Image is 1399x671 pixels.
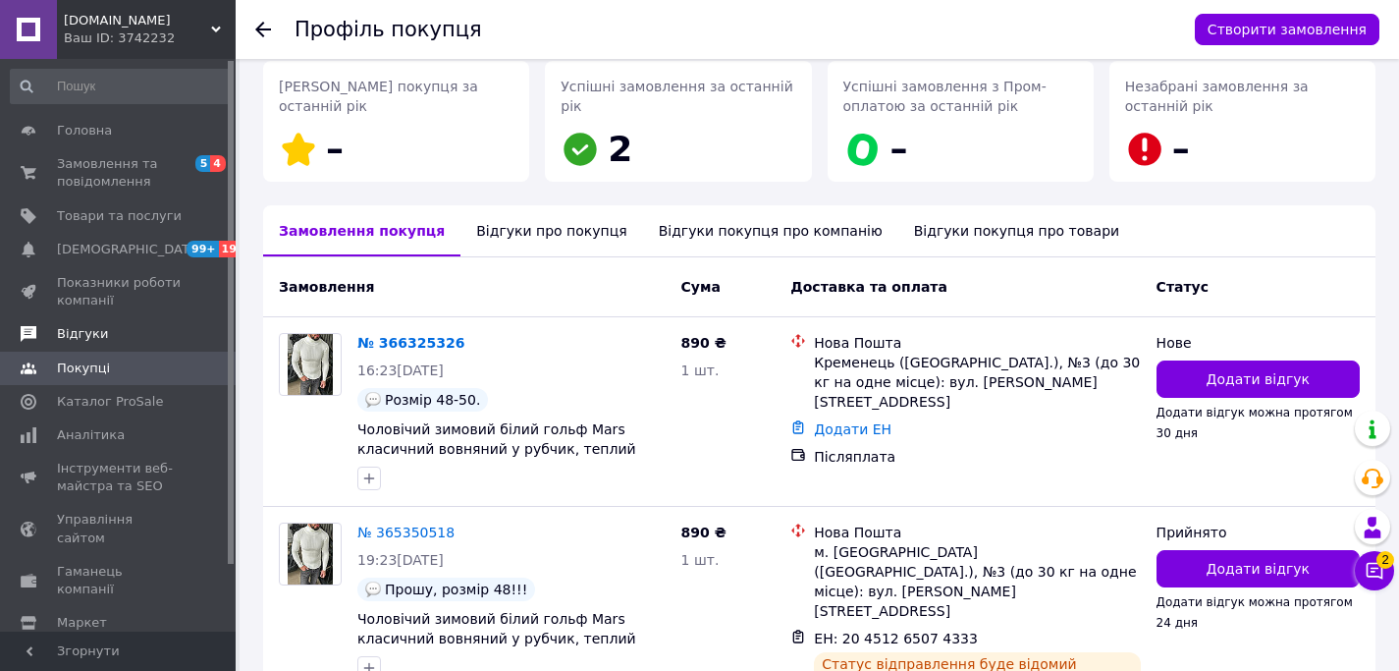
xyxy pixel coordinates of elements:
a: № 365350518 [357,525,455,540]
div: Відгуки покупця про компанію [643,205,898,256]
span: 4 [210,155,226,172]
span: Інструменти веб-майстра та SEO [57,460,182,495]
span: Гаманець компанії [57,563,182,598]
span: Головна [57,122,112,140]
a: Чоловічий зимовий білий гольф Mars класичний вовняний у рубчик, теплий светр білого кольору під г... [357,421,644,476]
img: Фото товару [288,524,334,585]
span: 890 ₴ [681,335,726,351]
span: – [326,129,344,169]
img: :speech_balloon: [365,582,381,597]
span: Замовлення та повідомлення [57,155,182,191]
span: 1 шт. [681,363,720,378]
div: Нова Пошта [814,523,1140,542]
div: Відгуки покупця про товари [898,205,1135,256]
span: Успішні замовлення за останній рік [561,79,792,114]
button: Чат з покупцем2 [1355,551,1394,590]
span: Показники роботи компанії [57,274,182,309]
span: Додати відгук [1207,369,1310,389]
button: Створити замовлення [1195,14,1379,45]
div: Прийнято [1157,523,1360,542]
a: Додати ЕН [814,421,891,437]
span: 19 [219,241,242,257]
div: Замовлення покупця [263,205,460,256]
span: Додати відгук можна протягом 24 дня [1157,595,1353,629]
span: Каталог ProSale [57,393,163,411]
span: 99+ [187,241,219,257]
span: Незабрані замовлення за останній рік [1125,79,1309,114]
a: № 366325326 [357,335,464,351]
div: Ваш ID: 3742232 [64,29,236,47]
a: Фото товару [279,333,342,396]
span: Успішні замовлення з Пром-оплатою за останній рік [843,79,1047,114]
span: Cума [681,279,721,295]
span: 2 [608,129,632,169]
div: Відгуки про покупця [460,205,642,256]
input: Пошук [10,69,232,104]
span: Товари та послуги [57,207,182,225]
div: Повернутися назад [255,20,271,39]
span: – [1172,129,1190,169]
span: 16:23[DATE] [357,363,444,378]
span: Покупці [57,360,110,377]
span: Маркет [57,614,107,632]
span: Відгуки [57,325,108,343]
span: Додати відгук можна протягом 30 дня [1157,406,1353,439]
div: Нове [1157,333,1360,353]
span: 1 шт. [681,552,720,568]
span: 5 [195,155,211,172]
span: [PERSON_NAME] покупця за останній рік [279,79,478,114]
div: Кременець ([GEOGRAPHIC_DATA].), №3 (до 30 кг на одне місце): вул. [PERSON_NAME][STREET_ADDRESS] [814,353,1140,412]
span: Управління сайтом [57,511,182,546]
button: Додати відгук [1157,361,1360,398]
a: Фото товару [279,523,342,586]
img: :speech_balloon: [365,392,381,408]
span: Статус [1157,279,1209,295]
div: Післяплата [814,447,1140,467]
span: ЕН: 20 4512 6507 4333 [814,631,978,646]
div: Нова Пошта [814,333,1140,353]
span: 2 [1376,551,1394,569]
span: [DEMOGRAPHIC_DATA] [57,241,202,258]
span: nikiwear.ua [64,12,211,29]
button: Додати відгук [1157,550,1360,587]
span: Прошу, розмір 48!!! [385,582,527,597]
span: Замовлення [279,279,374,295]
span: Аналітика [57,426,125,444]
span: Додати відгук [1207,559,1310,579]
span: 19:23[DATE] [357,552,444,568]
img: Фото товару [288,334,334,395]
span: Доставка та оплата [790,279,947,295]
h1: Профіль покупця [295,18,482,41]
a: Чоловічий зимовий білий гольф Mars класичний вовняний у рубчик, теплий светр білого кольору під г... [357,611,644,666]
span: 890 ₴ [681,525,726,540]
div: м. [GEOGRAPHIC_DATA] ([GEOGRAPHIC_DATA].), №3 (до 30 кг на одне місце): вул. [PERSON_NAME][STREET... [814,542,1140,621]
span: – [890,129,908,169]
span: Розмір 48-50. [385,392,480,408]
